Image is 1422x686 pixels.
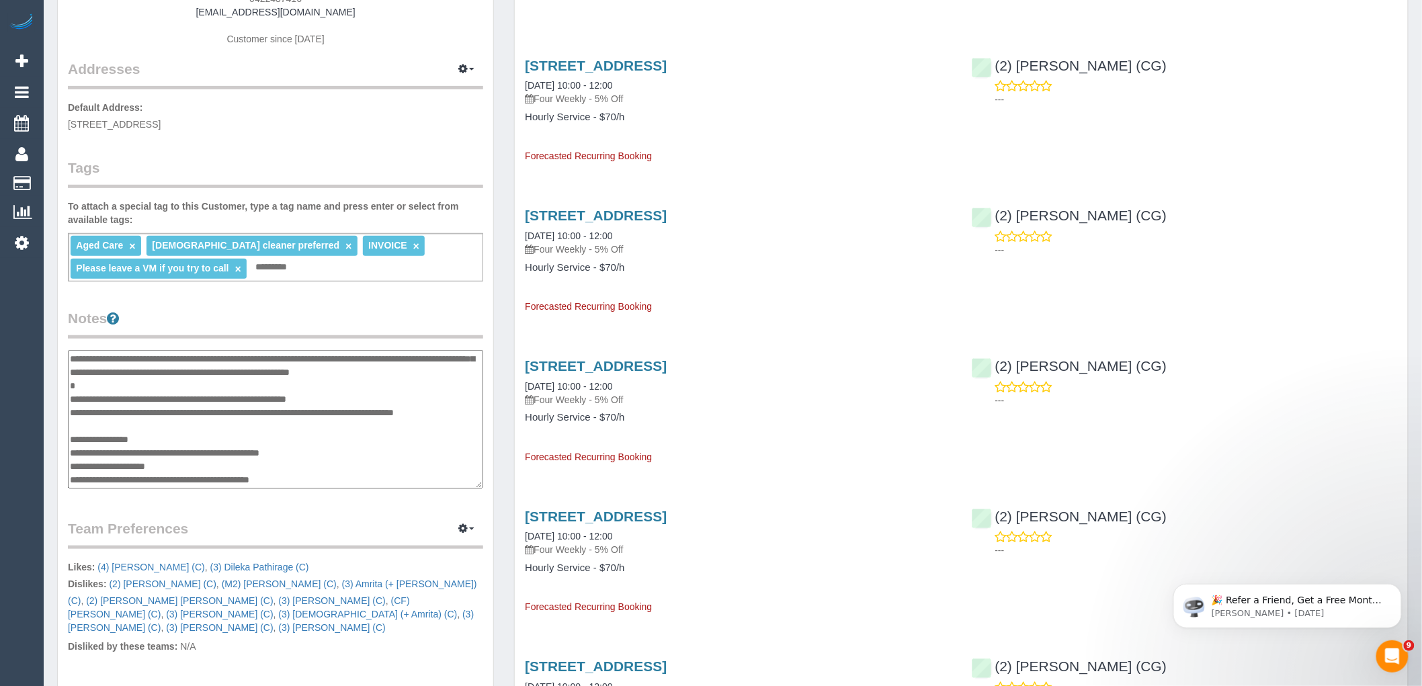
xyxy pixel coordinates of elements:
label: To attach a special tag to this Customer, type a tag name and press enter or select from availabl... [68,200,483,226]
a: (3) Dileka Pathirage (C) [210,562,309,572]
a: (2) [PERSON_NAME] (C) [109,578,216,589]
a: [STREET_ADDRESS] [525,208,667,223]
a: × [235,263,241,275]
iframe: Intercom notifications message [1153,556,1422,650]
iframe: Intercom live chat [1376,640,1409,673]
a: (M2) [PERSON_NAME] (C) [222,578,337,589]
a: (2) [PERSON_NAME] (CG) [972,358,1167,374]
a: [DATE] 10:00 - 12:00 [525,531,612,542]
span: Forecasted Recurring Booking [525,151,652,161]
a: [STREET_ADDRESS] [525,58,667,73]
p: Four Weekly - 5% Off [525,543,951,556]
a: [STREET_ADDRESS] [525,509,667,524]
a: (3) [PERSON_NAME] (C) [279,595,386,606]
label: Dislikes: [68,577,107,591]
span: , [163,622,276,633]
a: (3) [PERSON_NAME] (C) [68,609,474,633]
a: (2) [PERSON_NAME] (CG) [972,658,1167,674]
span: [STREET_ADDRESS] [68,119,161,130]
span: Forecasted Recurring Booking [525,301,652,312]
span: INVOICE [368,240,407,251]
a: (2) [PERSON_NAME] (CG) [972,58,1167,73]
img: Automaid Logo [8,13,35,32]
p: --- [995,93,1398,106]
span: 9 [1404,640,1415,651]
span: , [163,609,276,619]
p: --- [995,243,1398,257]
span: Customer since [DATE] [227,34,325,44]
a: (3) [PERSON_NAME] (C) [166,622,273,633]
span: , [276,609,460,619]
p: Four Weekly - 5% Off [525,92,951,105]
a: [DATE] 10:00 - 12:00 [525,80,612,91]
label: Likes: [68,560,95,574]
h4: Hourly Service - $70/h [525,262,951,273]
a: (3) [DEMOGRAPHIC_DATA] (+ Amrita) (C) [279,609,458,619]
p: Four Weekly - 5% Off [525,393,951,406]
span: Please leave a VM if you try to call [76,263,228,273]
span: , [68,595,410,619]
label: Default Address: [68,101,143,114]
a: [DATE] 10:00 - 12:00 [525,381,612,392]
span: N/A [180,641,196,652]
a: × [345,241,351,252]
span: [DEMOGRAPHIC_DATA] cleaner preferred [152,240,339,251]
p: --- [995,394,1398,407]
p: Four Weekly - 5% Off [525,243,951,256]
label: Disliked by these teams: [68,640,177,653]
span: , [83,595,276,606]
p: Message from Ellie, sent 3d ago [58,52,232,64]
span: Forecasted Recurring Booking [525,452,652,462]
legend: Team Preferences [68,519,483,549]
a: (2) [PERSON_NAME] [PERSON_NAME] (C) [86,595,274,606]
a: (2) [PERSON_NAME] (CG) [972,208,1167,223]
a: [STREET_ADDRESS] [525,658,667,674]
legend: Tags [68,158,483,188]
a: (3) [PERSON_NAME] (C) [166,609,273,619]
a: [STREET_ADDRESS] [525,358,667,374]
a: × [129,241,135,252]
span: , [97,562,207,572]
a: [EMAIL_ADDRESS][DOMAIN_NAME] [196,7,355,17]
span: Aged Care [76,240,123,251]
h4: Hourly Service - $70/h [525,112,951,123]
a: (3) Amrita (+ [PERSON_NAME]) (C) [68,578,477,606]
span: , [219,578,339,589]
span: Forecasted Recurring Booking [525,601,652,612]
span: 🎉 Refer a Friend, Get a Free Month! 🎉 Love Automaid? Share the love! When you refer a friend who ... [58,39,230,183]
a: (3) [PERSON_NAME] (C) [279,622,386,633]
h4: Hourly Service - $70/h [525,562,951,574]
legend: Notes [68,308,483,339]
a: (CF) [PERSON_NAME] (C) [68,595,410,619]
span: , [68,578,477,606]
span: , [109,578,218,589]
p: --- [995,544,1398,557]
a: × [413,241,419,252]
span: , [68,609,474,633]
a: (4) [PERSON_NAME] (C) [97,562,204,572]
h4: Hourly Service - $70/h [525,412,951,423]
span: , [276,595,388,606]
a: (2) [PERSON_NAME] (CG) [972,509,1167,524]
a: [DATE] 10:00 - 12:00 [525,230,612,241]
